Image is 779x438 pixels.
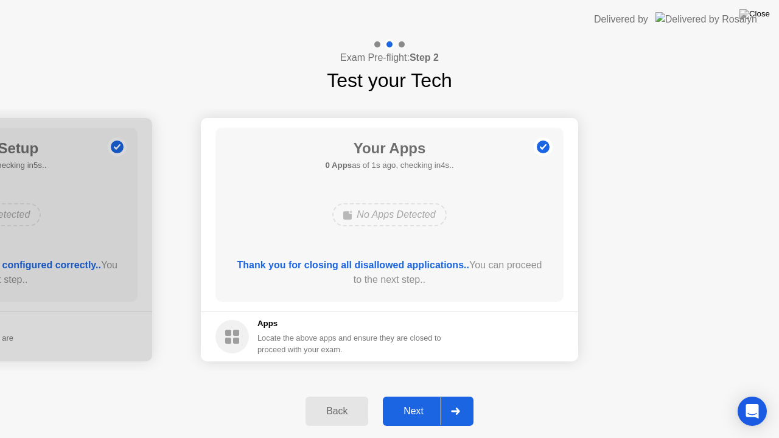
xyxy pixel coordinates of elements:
div: Next [386,406,441,417]
h1: Your Apps [325,137,453,159]
div: Open Intercom Messenger [738,397,767,426]
div: Back [309,406,365,417]
h5: as of 1s ago, checking in4s.. [325,159,453,172]
b: 0 Apps [325,161,352,170]
b: Thank you for closing all disallowed applications.. [237,260,469,270]
img: Close [739,9,770,19]
button: Back [306,397,368,426]
h5: Apps [257,318,442,330]
h4: Exam Pre-flight: [340,50,439,65]
h1: Test your Tech [327,66,452,95]
img: Delivered by Rosalyn [655,12,757,26]
div: No Apps Detected [332,203,446,226]
div: Delivered by [594,12,648,27]
b: Step 2 [410,52,439,63]
div: Locate the above apps and ensure they are closed to proceed with your exam. [257,332,442,355]
button: Next [383,397,473,426]
div: You can proceed to the next step.. [233,258,547,287]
